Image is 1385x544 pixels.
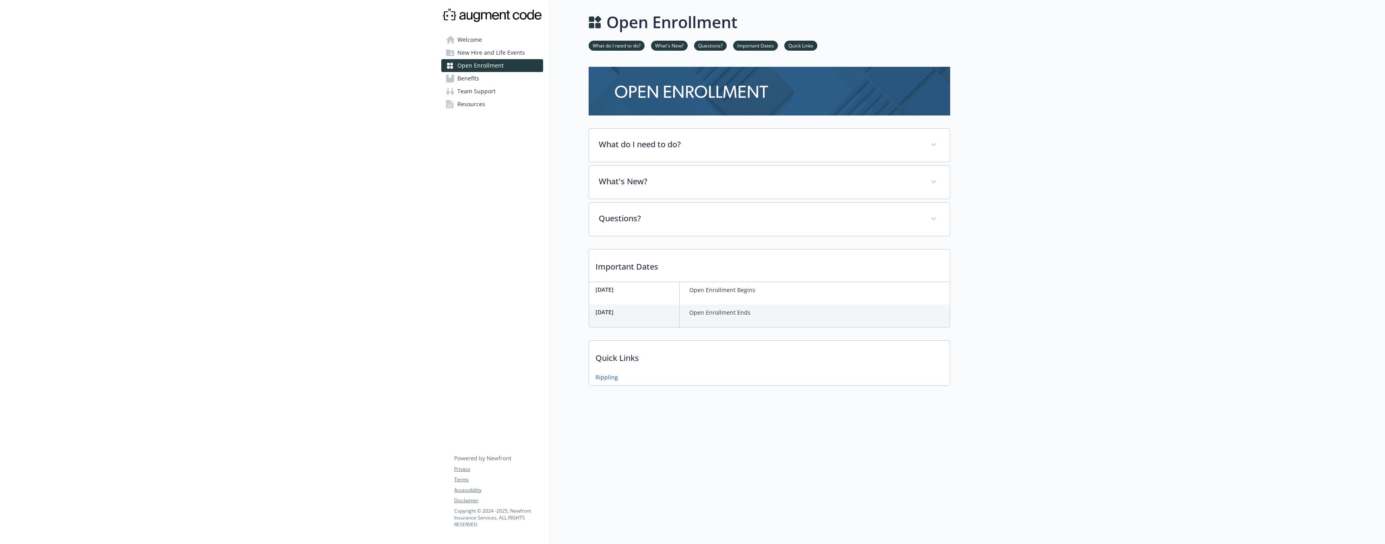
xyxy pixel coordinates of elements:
a: Open Enrollment [441,59,543,72]
img: open enrollment page banner [589,67,950,115]
p: [DATE] [595,308,676,316]
a: What's New? [651,41,688,49]
p: Copyright © 2024 - 2025 , Newfront Insurance Services, ALL RIGHTS RESERVED [454,507,543,528]
p: What do I need to do? [599,138,921,150]
p: Open Enrollment Ends [689,308,750,317]
a: Resources [441,98,543,111]
p: [DATE] [595,285,676,294]
span: Benefits [457,72,479,85]
a: Important Dates [733,41,778,49]
p: Important Dates [589,249,950,279]
a: Disclaimer [454,497,543,504]
div: Questions? [589,203,950,236]
p: Open Enrollment Begins [689,285,755,295]
a: Rippling [595,373,618,381]
a: What do I need to do? [589,41,645,49]
span: Welcome [457,33,482,46]
p: What's New? [599,175,921,188]
p: Quick Links [589,341,950,371]
a: New Hire and Life Events [441,46,543,59]
a: Privacy [454,466,543,473]
p: Questions? [599,212,921,225]
h1: Open Enrollment [606,10,738,34]
div: What's New? [589,166,950,199]
a: Team Support [441,85,543,98]
a: Welcome [441,33,543,46]
span: Resources [457,98,485,111]
a: Benefits [441,72,543,85]
a: Accessibility [454,486,543,494]
a: Terms [454,476,543,483]
div: What do I need to do? [589,129,950,162]
span: New Hire and Life Events [457,46,525,59]
span: Open Enrollment [457,59,504,72]
a: Quick Links [784,41,817,49]
span: Team Support [457,85,496,98]
a: Questions? [694,41,727,49]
